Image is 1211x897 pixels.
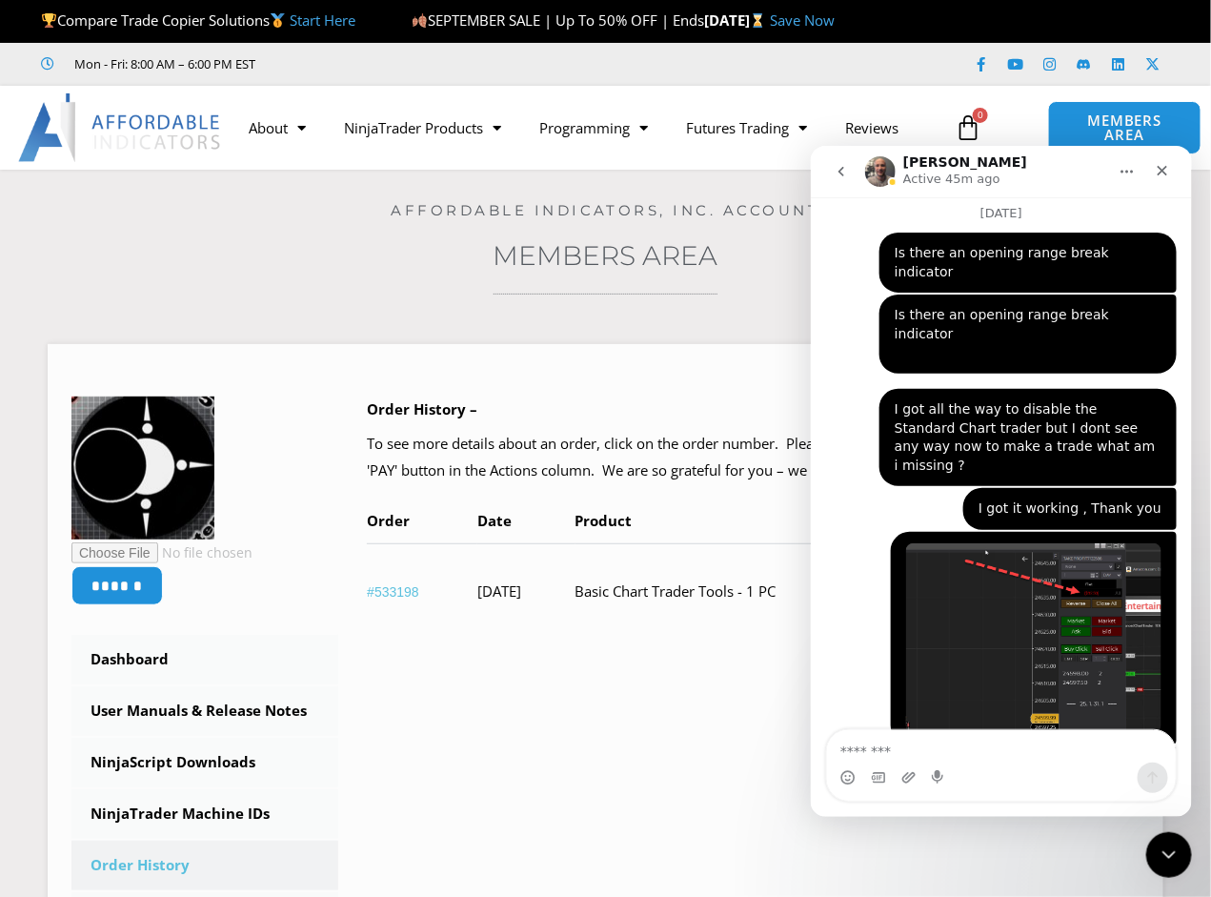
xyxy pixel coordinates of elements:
[367,431,1140,484] p: To see more details about an order, click on the order number. Please complete any pending paymen...
[42,13,56,28] img: 🏆
[71,52,256,75] span: Mon - Fri: 8:00 AM – 6:00 PM EST
[494,239,718,272] a: Members Area
[521,106,668,150] a: Programming
[391,201,820,219] a: Affordable Indicators, Inc. Account
[575,511,633,530] span: Product
[575,543,939,639] td: Basic Chart Trader Tools - 1 PC
[412,10,704,30] span: SEPTEMBER SALE | Up To 50% OFF | Ends
[770,10,835,30] a: Save Now
[231,106,326,150] a: About
[477,581,521,601] time: [DATE]
[751,13,765,28] img: ⌛
[827,106,918,150] a: Reviews
[71,738,338,787] a: NinjaScript Downloads
[926,100,1010,155] a: 0
[477,511,512,530] span: Date
[704,10,770,30] strong: [DATE]
[1068,113,1181,142] span: MEMBERS AREA
[367,399,477,418] b: Order History –
[811,146,1192,817] iframe: Intercom live chat
[283,54,569,73] iframe: Customer reviews powered by Trustpilot
[71,841,338,890] a: Order History
[18,93,223,162] img: LogoAI | Affordable Indicators – NinjaTrader
[326,106,521,150] a: NinjaTrader Products
[71,789,338,839] a: NinjaTrader Machine IDs
[1048,101,1201,154] a: MEMBERS AREA
[1146,832,1192,878] iframe: Intercom live chat
[71,686,338,736] a: User Manuals & Release Notes
[367,511,410,530] span: Order
[271,13,285,28] img: 🥇
[290,10,355,30] a: Start Here
[973,108,988,123] span: 0
[231,106,945,150] nav: Menu
[367,584,419,600] a: View order number 533198
[71,635,338,684] a: Dashboard
[413,13,427,28] img: 🍂
[71,397,214,540] img: 6e721e68ab99d992ca57bfcc28d624cd917efefa4ae2410ac15c163782f03016
[41,10,355,30] span: Compare Trade Copier Solutions
[668,106,827,150] a: Futures Trading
